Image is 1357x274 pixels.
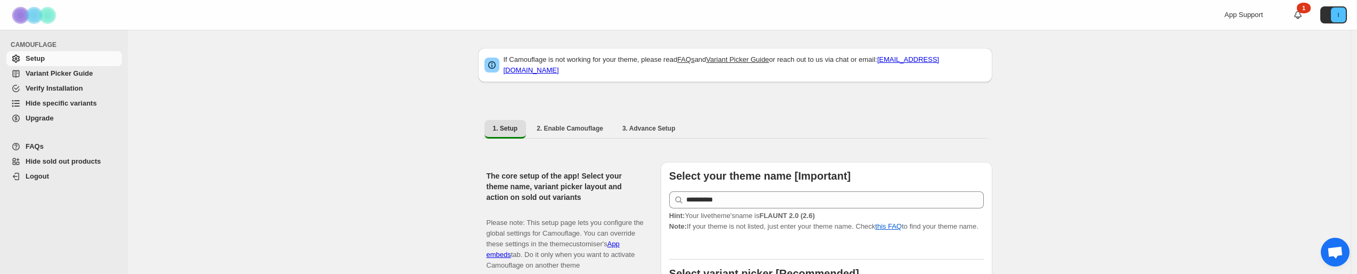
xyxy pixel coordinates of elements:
[6,139,122,154] a: FAQs
[504,54,986,76] p: If Camouflage is not working for your theme, please read and or reach out to us via chat or email:
[6,96,122,111] a: Hide specific variants
[6,169,122,184] a: Logout
[537,124,603,133] span: 2. Enable Camouflage
[26,157,101,165] span: Hide sold out products
[669,212,685,220] strong: Hint:
[9,1,62,30] img: Camouflage
[26,99,97,107] span: Hide specific variants
[669,222,687,230] strong: Note:
[677,55,695,63] a: FAQs
[1337,12,1339,18] text: I
[493,124,518,133] span: 1. Setup
[875,222,902,230] a: this FAQ
[26,172,49,180] span: Logout
[26,54,45,62] span: Setup
[6,81,122,96] a: Verify Installation
[669,170,851,182] b: Select your theme name [Important]
[1293,10,1303,20] a: 1
[11,41,122,49] span: CAMOUFLAGE
[622,124,676,133] span: 3. Advance Setup
[487,171,644,203] h2: The core setup of the app! Select your theme name, variant picker layout and action on sold out v...
[1331,7,1346,22] span: Avatar with initials I
[26,69,93,77] span: Variant Picker Guide
[1321,238,1350,267] div: Open chat
[1224,11,1263,19] span: App Support
[6,154,122,169] a: Hide sold out products
[6,111,122,126] a: Upgrade
[26,84,83,92] span: Verify Installation
[487,207,644,271] p: Please note: This setup page lets you configure the global settings for Camouflage. You can overr...
[1297,3,1311,13] div: 1
[759,212,815,220] strong: FLAUNT 2.0 (2.6)
[669,212,815,220] span: Your live theme's name is
[26,114,54,122] span: Upgrade
[6,51,122,66] a: Setup
[1320,6,1347,23] button: Avatar with initials I
[669,211,984,232] p: If your theme is not listed, just enter your theme name. Check to find your theme name.
[26,142,44,150] span: FAQs
[6,66,122,81] a: Variant Picker Guide
[706,55,769,63] a: Variant Picker Guide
